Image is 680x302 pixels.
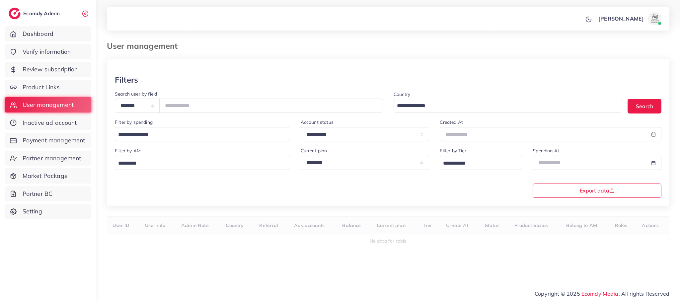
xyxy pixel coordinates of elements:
[395,101,614,111] input: Search for option
[595,12,664,25] a: [PERSON_NAME]avatar
[9,8,21,19] img: logo
[116,130,281,140] input: Search for option
[23,118,77,127] span: Inactive ad account
[107,41,183,51] h3: User management
[23,154,81,163] span: Partner management
[5,186,91,201] a: Partner BC
[440,147,466,154] label: Filter by Tier
[115,91,157,97] label: Search user by field
[23,30,53,38] span: Dashboard
[23,172,68,180] span: Market Package
[9,8,61,19] a: logoEcomdy Admin
[23,10,61,17] h2: Ecomdy Admin
[5,151,91,166] a: Partner management
[5,44,91,59] a: Verify information
[533,184,661,198] button: Export data
[5,26,91,41] a: Dashboard
[5,204,91,219] a: Setting
[394,91,411,98] label: Country
[440,119,463,125] label: Created At
[535,290,669,298] span: Copyright © 2025
[441,158,513,169] input: Search for option
[628,99,661,113] button: Search
[115,156,290,170] div: Search for option
[648,12,661,25] img: avatar
[23,47,71,56] span: Verify information
[115,119,153,125] label: Filter by spending
[23,189,53,198] span: Partner BC
[440,156,522,170] div: Search for option
[301,119,334,125] label: Account status
[5,168,91,184] a: Market Package
[580,188,615,193] span: Export data
[5,133,91,148] a: Payment management
[5,97,91,113] a: User management
[619,290,669,298] span: , All rights Reserved
[23,83,60,92] span: Product Links
[23,136,85,145] span: Payment management
[5,62,91,77] a: Review subscription
[533,147,559,154] label: Spending At
[5,115,91,130] a: Inactive ad account
[5,80,91,95] a: Product Links
[116,158,281,169] input: Search for option
[598,15,644,23] p: [PERSON_NAME]
[115,147,141,154] label: Filter by AM
[23,207,42,216] span: Setting
[115,127,290,141] div: Search for option
[301,147,327,154] label: Current plan
[581,290,619,297] a: Ecomdy Media
[23,65,78,74] span: Review subscription
[394,99,623,113] div: Search for option
[115,75,138,85] h3: Filters
[23,101,74,109] span: User management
